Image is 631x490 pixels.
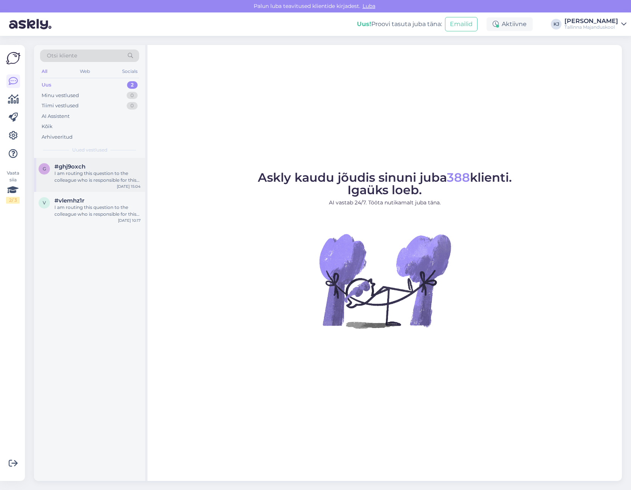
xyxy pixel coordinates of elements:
div: Aktiivne [487,17,533,31]
div: Tallinna Majanduskool [564,24,618,30]
div: I am routing this question to the colleague who is responsible for this topic. The reply might ta... [54,204,141,218]
div: I am routing this question to the colleague who is responsible for this topic. The reply might ta... [54,170,141,184]
div: 0 [127,92,138,99]
div: KJ [551,19,561,29]
span: Uued vestlused [72,147,107,153]
img: Askly Logo [6,51,20,65]
span: Askly kaudu jõudis sinuni juba klienti. Igaüks loeb. [258,170,512,197]
div: [DATE] 15:04 [117,184,141,189]
div: All [40,66,49,76]
button: Emailid [445,17,478,31]
div: Kõik [42,123,53,130]
div: Proovi tasuta juba täna: [357,20,442,29]
div: 2 [127,81,138,89]
div: [PERSON_NAME] [564,18,618,24]
span: #vlemhz1r [54,197,84,204]
div: 2 / 3 [6,197,20,204]
span: 388 [447,170,470,185]
span: #ghj9oxch [54,163,85,170]
div: AI Assistent [42,113,70,120]
p: AI vastab 24/7. Tööta nutikamalt juba täna. [258,199,512,207]
div: Uus [42,81,51,89]
div: Vaata siia [6,170,20,204]
b: Uus! [357,20,371,28]
span: g [43,166,46,172]
div: Minu vestlused [42,92,79,99]
div: 0 [127,102,138,110]
span: Luba [360,3,378,9]
span: Otsi kliente [47,52,77,60]
div: Tiimi vestlused [42,102,79,110]
span: v [43,200,46,206]
div: Web [78,66,91,76]
a: [PERSON_NAME]Tallinna Majanduskool [564,18,626,30]
img: No Chat active [317,213,453,349]
div: [DATE] 10:17 [118,218,141,223]
div: Socials [121,66,139,76]
div: Arhiveeritud [42,133,73,141]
